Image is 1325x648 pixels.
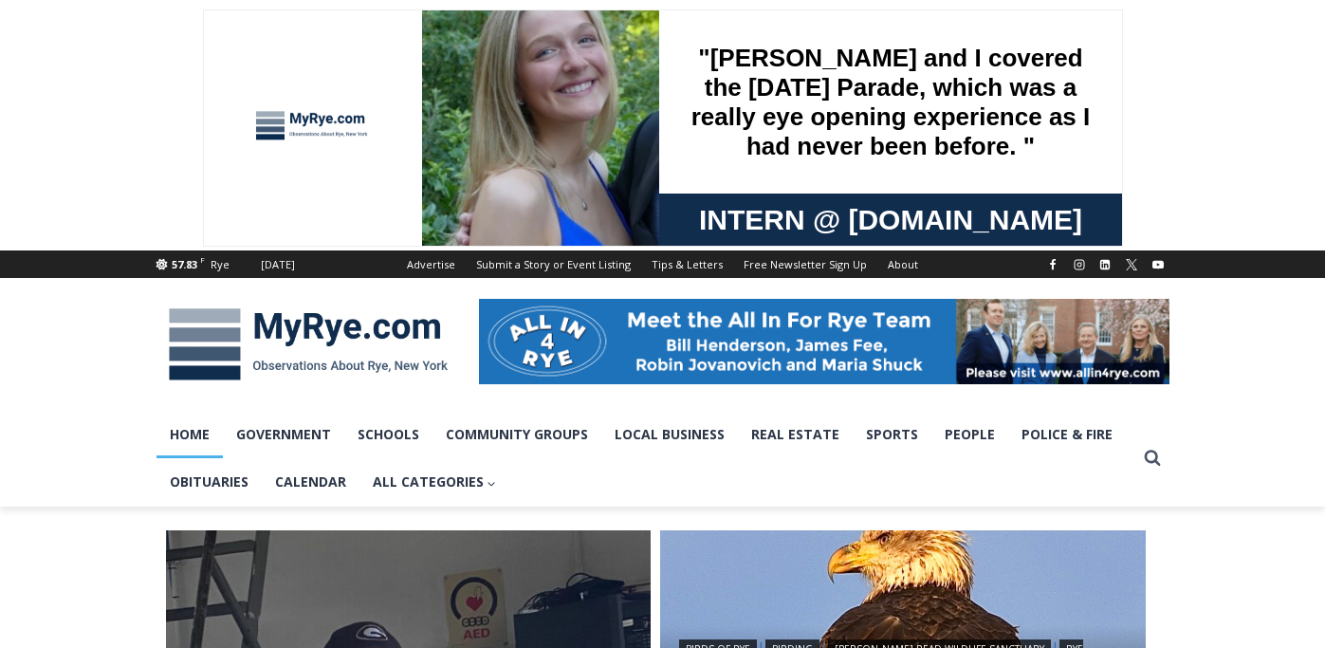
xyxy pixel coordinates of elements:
[359,458,510,506] button: Child menu of All Categories
[733,250,877,278] a: Free Newsletter Sign Up
[479,1,896,184] div: "[PERSON_NAME] and I covered the [DATE] Parade, which was a really eye opening experience as I ha...
[156,411,1135,507] nav: Primary Navigation
[211,256,230,273] div: Rye
[1135,441,1169,475] button: View Search Form
[172,257,197,271] span: 57.83
[456,184,919,236] a: Intern @ [DOMAIN_NAME]
[1120,253,1143,276] a: X
[15,191,252,234] h4: [PERSON_NAME] Read Sanctuary Fall Fest: [DATE]
[853,411,931,458] a: Sports
[396,250,466,278] a: Advertise
[396,250,929,278] nav: Secondary Navigation
[1041,253,1064,276] a: Facebook
[601,411,738,458] a: Local Business
[738,411,853,458] a: Real Estate
[1,1,189,189] img: s_800_29ca6ca9-f6cc-433c-a631-14f6620ca39b.jpeg
[199,56,274,156] div: Co-sponsored by Westchester County Parks
[156,458,262,506] a: Obituaries
[1094,253,1116,276] a: Linkedin
[223,411,344,458] a: Government
[479,299,1169,384] img: All in for Rye
[1147,253,1169,276] a: YouTube
[156,295,460,394] img: MyRye.com
[877,250,929,278] a: About
[1068,253,1091,276] a: Instagram
[212,160,217,179] div: /
[200,254,205,265] span: F
[931,411,1008,458] a: People
[222,160,230,179] div: 6
[466,250,641,278] a: Submit a Story or Event Listing
[1008,411,1126,458] a: Police & Fire
[261,256,295,273] div: [DATE]
[641,250,733,278] a: Tips & Letters
[496,189,879,231] span: Intern @ [DOMAIN_NAME]
[344,411,432,458] a: Schools
[432,411,601,458] a: Community Groups
[199,160,208,179] div: 1
[1,189,284,236] a: [PERSON_NAME] Read Sanctuary Fall Fest: [DATE]
[156,411,223,458] a: Home
[262,458,359,506] a: Calendar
